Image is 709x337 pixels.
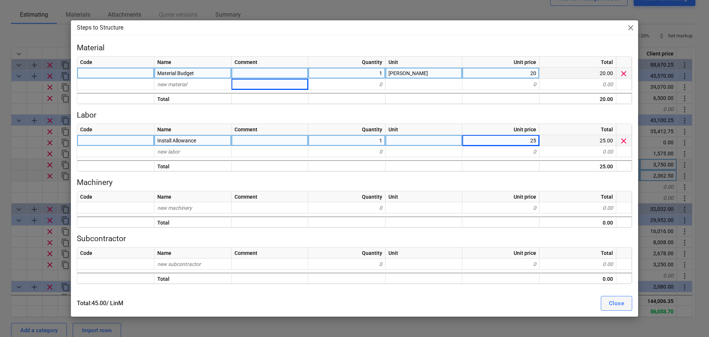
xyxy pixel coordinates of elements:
div: Unit [386,191,462,202]
div: 0.00 [540,146,616,157]
div: 0.00 [540,216,616,228]
span: close [626,23,635,32]
span: new machinery [157,205,192,211]
div: Quantity [308,247,386,259]
span: Install Allowance [157,138,196,144]
p: Total : 45.00 / LinM [77,299,359,308]
button: Close [601,296,632,311]
div: Quantity [308,57,386,68]
div: 0.00 [540,79,616,90]
div: Total [154,160,232,171]
div: 0 [308,146,386,157]
div: 25 [462,135,540,146]
div: 0.00 [540,273,616,284]
div: 0 [462,259,540,270]
iframe: Chat Widget [672,301,709,337]
div: Quantity [308,191,386,202]
div: Code [77,57,154,68]
div: Quantity [308,124,386,135]
div: Total [154,273,232,284]
div: Total [540,57,616,68]
div: 0 [462,202,540,213]
div: Code [77,124,154,135]
div: Unit [386,124,462,135]
span: Delete material [619,69,628,78]
p: Steps to Structure [77,23,123,32]
div: 0 [308,259,386,270]
div: 0.00 [540,202,616,213]
div: Name [154,57,232,68]
div: 1 [308,135,386,146]
div: Total [540,124,616,135]
div: Total [540,247,616,259]
div: Unit [386,247,462,259]
div: [PERSON_NAME] [386,68,462,79]
div: 0 [462,79,540,90]
div: Name [154,124,232,135]
div: Name [154,191,232,202]
p: Subcontractor [77,234,632,244]
div: 20 [462,68,540,79]
div: 0 [462,146,540,157]
div: Comment [232,247,308,259]
div: Unit price [462,124,540,135]
div: Comment [232,124,308,135]
p: Labor [77,110,632,121]
div: 20.00 [540,93,616,104]
p: Machinery [77,178,632,188]
span: Material Budget [157,70,194,76]
span: Delete material [619,137,628,145]
div: Total [540,191,616,202]
span: new subcontractor [157,261,201,267]
div: 0 [308,202,386,213]
div: Comment [232,191,308,202]
div: Comment [232,57,308,68]
div: Name [154,247,232,259]
div: 25.00 [540,135,616,146]
div: 20.00 [540,68,616,79]
span: new labor [157,149,180,155]
div: Unit [386,57,462,68]
div: Unit price [462,57,540,68]
div: Code [77,191,154,202]
div: 1 [308,68,386,79]
div: 0 [308,79,386,90]
span: new material [157,81,187,87]
div: Code [77,247,154,259]
div: Unit price [462,247,540,259]
div: 25.00 [540,160,616,171]
div: Close [609,299,624,308]
div: Unit price [462,191,540,202]
p: Material [77,43,632,53]
div: Total [154,216,232,228]
div: Total [154,93,232,104]
div: 0.00 [540,259,616,270]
